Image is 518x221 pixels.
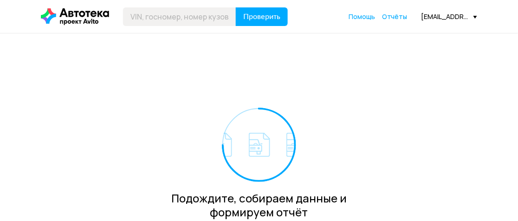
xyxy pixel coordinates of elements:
div: [EMAIL_ADDRESS][PERSON_NAME][DOMAIN_NAME] [421,12,477,21]
a: Отчёты [382,12,408,21]
span: Проверить [243,13,280,20]
button: Проверить [236,7,288,26]
input: VIN, госномер, номер кузова [123,7,236,26]
a: Помощь [349,12,375,21]
div: Подождите, собираем данные и формируем отчёт [145,191,373,219]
